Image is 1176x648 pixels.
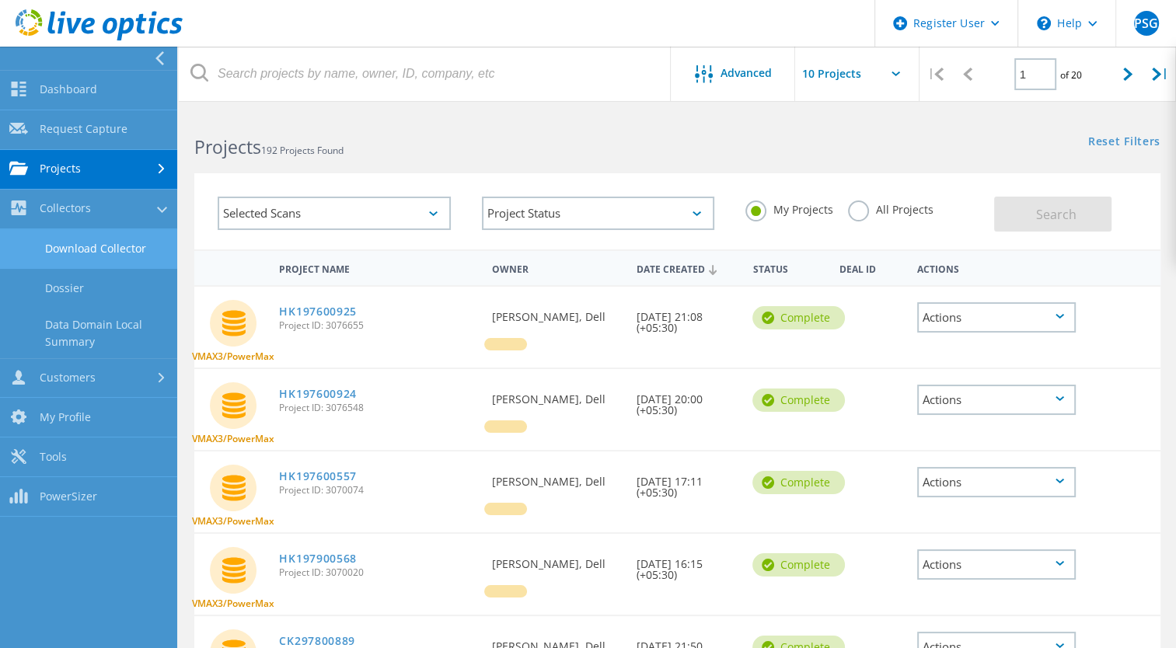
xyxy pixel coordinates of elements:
[279,568,476,577] span: Project ID: 3070020
[484,287,629,338] div: [PERSON_NAME], Dell
[271,253,483,282] div: Project Name
[920,47,951,102] div: |
[279,321,476,330] span: Project ID: 3076655
[909,253,1084,282] div: Actions
[629,534,745,596] div: [DATE] 16:15 (+05:30)
[261,144,344,157] span: 192 Projects Found
[279,553,357,564] a: HK197900568
[484,253,629,282] div: Owner
[629,369,745,431] div: [DATE] 20:00 (+05:30)
[752,388,845,412] div: Complete
[752,306,845,329] div: Complete
[994,197,1111,232] button: Search
[752,553,845,577] div: Complete
[721,68,772,78] span: Advanced
[192,434,274,444] span: VMAX3/PowerMax
[484,451,629,503] div: [PERSON_NAME], Dell
[752,471,845,494] div: Complete
[192,352,274,361] span: VMAX3/PowerMax
[1036,206,1077,223] span: Search
[279,306,357,317] a: HK197600925
[279,388,357,399] a: HK197600924
[917,385,1076,415] div: Actions
[192,599,274,608] span: VMAX3/PowerMax
[192,517,274,526] span: VMAX3/PowerMax
[194,134,261,159] b: Projects
[629,287,745,349] div: [DATE] 21:08 (+05:30)
[1134,17,1158,30] span: PSG
[1144,47,1176,102] div: |
[917,467,1076,497] div: Actions
[1037,16,1051,30] svg: \n
[16,33,183,44] a: Live Optics Dashboard
[629,451,745,514] div: [DATE] 17:11 (+05:30)
[917,302,1076,333] div: Actions
[279,486,476,495] span: Project ID: 3070074
[218,197,451,230] div: Selected Scans
[1088,136,1160,149] a: Reset Filters
[179,47,672,101] input: Search projects by name, owner, ID, company, etc
[848,200,933,215] label: All Projects
[279,636,355,646] a: CK297800889
[745,200,832,215] label: My Projects
[1060,68,1082,82] span: of 20
[484,369,629,420] div: [PERSON_NAME], Dell
[629,253,745,283] div: Date Created
[484,534,629,585] div: [PERSON_NAME], Dell
[279,471,357,482] a: HK197600557
[279,403,476,413] span: Project ID: 3076548
[482,197,715,230] div: Project Status
[745,253,832,282] div: Status
[917,549,1076,580] div: Actions
[832,253,909,282] div: Deal Id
